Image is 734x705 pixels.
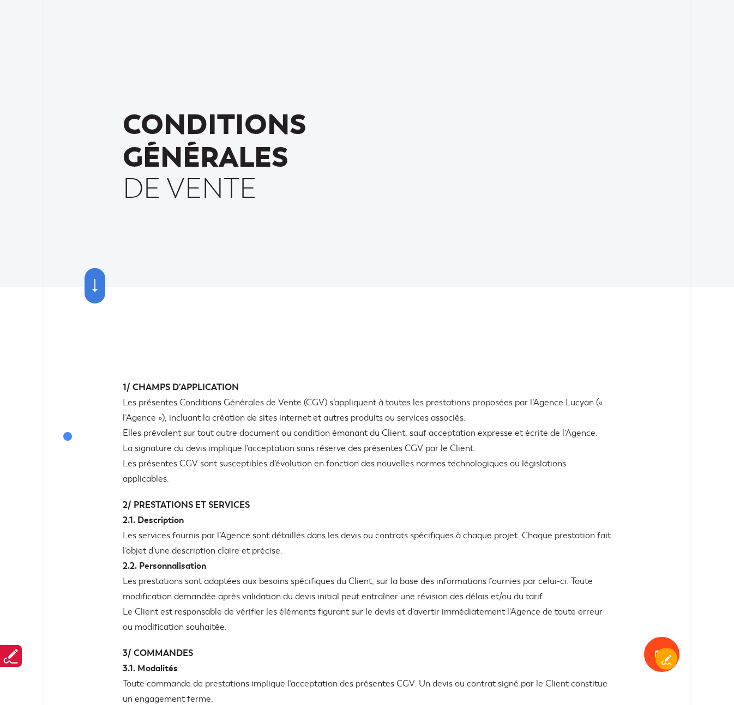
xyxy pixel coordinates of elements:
span: générales [123,142,306,174]
strong: 3.1. Modalités [123,663,178,674]
strong: Conditions [123,106,306,143]
a: Modifier [655,648,677,670]
span: de vente [123,173,486,205]
strong: 2/ PRESTATIONS ET SERVICES [123,499,250,510]
strong: 3/ COMMANDES [123,647,193,659]
strong: 1/ CHAMPS D’APPLICATION [123,381,239,393]
p: Les services fournis par l’Agence sont détaillés dans les devis ou contrats spécifiques à chaque ... [123,497,611,635]
p: Les présentes Conditions Générales de Vente (CGV) s’appliquent à toutes les prestations proposées... [123,380,611,487]
strong: 2.2. Personnalisation [123,560,206,572]
strong: 2.1. Description [123,514,184,526]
